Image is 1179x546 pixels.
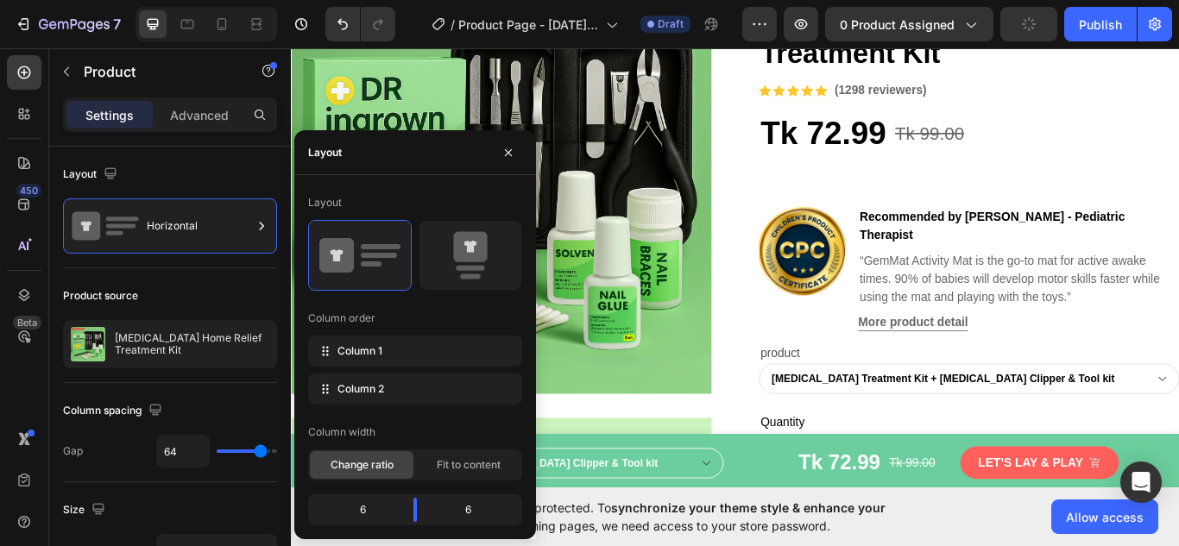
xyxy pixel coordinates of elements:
div: Undo/Redo [325,7,395,41]
span: Fit to content [437,457,501,473]
div: Tk 72.99 [545,80,696,129]
div: Beta [13,316,41,329]
p: (1298 reviewers) [634,44,741,65]
img: product feature img [71,327,105,361]
div: Gap [63,443,83,459]
span: Draft [658,16,684,32]
div: Tk 99.00 [703,87,786,122]
button: Publish [1064,7,1137,41]
div: 6 [431,498,519,522]
button: 0 product assigned [825,7,993,41]
div: Layout [308,195,342,210]
span: Change ratio [331,457,394,473]
p: Recommended by [PERSON_NAME] - Pediatric Therapist [663,191,1034,233]
div: Let’s lay & play [801,480,924,496]
iframe: To enrich screen reader interactions, please activate Accessibility in Grammarly extension settings [291,44,1179,492]
span: Product Page - [DATE] 00:14:24 [458,16,599,34]
div: Size [63,499,109,522]
p: [MEDICAL_DATA] Home Relief Treatment Kit [115,332,269,356]
span: 0 product assigned [840,16,955,34]
span: synchronize your theme style & enhance your experience [401,500,886,533]
div: Column spacing [63,399,166,423]
div: Horizontal [147,206,252,246]
div: Publish [1079,16,1122,34]
div: Layout [308,145,342,160]
div: Open Intercom Messenger [1120,461,1162,503]
div: 450 [16,184,41,198]
p: Settings [85,106,134,124]
span: Your page is password protected. To when designing pages, we need access to your store password. [401,499,953,535]
div: 6 [312,498,400,522]
p: “GemMat Activity Mat is the go-to mat for active awake times. 90% of babies will develop motor sk... [663,243,1034,305]
div: Quantity [545,429,1036,453]
div: Tk 99.00 [696,476,753,500]
div: Column width [308,424,375,440]
p: Advanced [170,106,229,124]
div: Layout [63,163,121,186]
span: Allow access [1066,508,1144,526]
span: Column 2 [337,381,384,397]
p: Product [84,61,230,82]
span: / [451,16,455,34]
div: Product source [63,288,138,304]
a: More product detail [661,314,789,335]
p: 7 [113,14,121,35]
button: Let’s lay & play [780,469,965,506]
img: Alt Image [545,190,647,293]
div: Column order [308,311,375,326]
span: Column 1 [337,343,382,359]
button: Allow access [1051,499,1158,534]
legend: product [545,348,595,373]
div: Tk 72.99 [589,468,689,508]
input: Auto [157,436,209,467]
button: 7 [7,7,129,41]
